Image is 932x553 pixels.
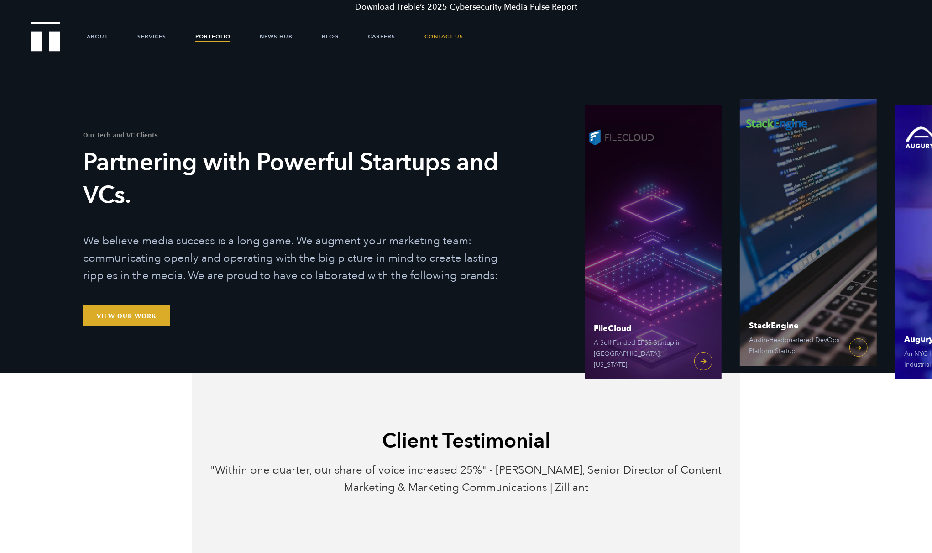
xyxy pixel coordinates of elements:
[260,23,293,50] a: News Hub
[31,22,60,51] img: Treble logo
[594,325,685,333] span: FileCloud
[83,131,534,138] h1: Our Tech and VC Clients
[83,146,534,212] h3: Partnering with Powerful Startups and VCs.
[585,105,722,379] a: FileCloud
[740,92,877,366] a: StackEngine
[199,427,733,455] h2: Client Testimonial
[32,23,59,51] a: Treble Homepage
[749,335,840,357] span: Austin-Headquartered DevOps Platform Startup
[195,23,230,50] a: Portfolio
[749,322,840,330] span: StackEngine
[740,105,813,142] img: StackEngine logo
[83,232,534,284] p: We believe media success is a long game. We augment your marketing team: communicating openly and...
[424,23,463,50] a: Contact Us
[87,23,108,50] a: About
[322,23,339,50] a: Blog
[199,462,733,512] p: "Within one quarter, our share of voice increased 25%" - [PERSON_NAME], Senior Director of Conten...
[83,305,170,326] a: View Our Work
[137,23,166,50] a: Services
[368,23,395,50] a: Careers
[585,119,658,156] img: FileCloud logo
[594,337,685,370] span: A Self-Funded EFSS Startup in [GEOGRAPHIC_DATA], [US_STATE]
